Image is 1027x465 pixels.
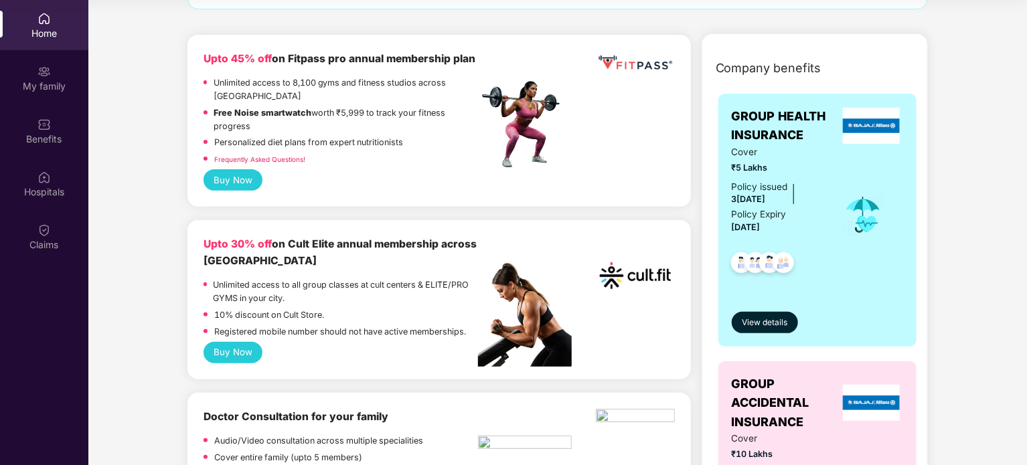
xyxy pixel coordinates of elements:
[214,108,312,118] strong: Free Noise smartwatch
[843,385,900,421] img: insurerLogo
[214,308,324,322] p: 10% discount on Cult Store.
[204,410,388,423] b: Doctor Consultation for your family
[732,375,840,432] span: GROUP ACCIDENTAL INSURANCE
[725,248,758,281] img: svg+xml;base64,PHN2ZyB4bWxucz0iaHR0cDovL3d3dy53My5vcmcvMjAwMC9zdmciIHdpZHRoPSI0OC45NDMiIGhlaWdodD...
[732,207,787,221] div: Policy Expiry
[842,193,885,237] img: icon
[214,76,479,103] p: Unlimited access to 8,100 gyms and fitness studios across [GEOGRAPHIC_DATA]
[214,325,466,339] p: Registered mobile number should not have active memberships.
[214,451,362,464] p: Cover entire family (upto 5 members)
[732,222,761,232] span: [DATE]
[214,155,305,163] a: Frequently Asked Questions!
[732,194,766,204] span: 3[DATE]
[478,263,572,367] img: pc2.png
[37,118,51,131] img: svg+xml;base64,PHN2ZyBpZD0iQmVuZWZpdHMiIHhtbG5zPSJodHRwOi8vd3d3LnczLm9yZy8yMDAwL3N2ZyIgd2lkdGg9Ij...
[596,51,674,76] img: fppp.png
[204,52,272,65] b: Upto 45% off
[214,106,479,133] p: worth ₹5,999 to track your fitness progress
[767,248,800,281] img: svg+xml;base64,PHN2ZyB4bWxucz0iaHR0cDovL3d3dy53My5vcmcvMjAwMC9zdmciIHdpZHRoPSI0OC45NDMiIGhlaWdodD...
[204,238,477,267] b: on Cult Elite annual membership across [GEOGRAPHIC_DATA]
[732,180,788,194] div: Policy issued
[596,409,674,426] img: physica%20-%20Edited.png
[37,12,51,25] img: svg+xml;base64,PHN2ZyBpZD0iSG9tZSIgeG1sbnM9Imh0dHA6Ly93d3cudzMub3JnLzIwMDAvc3ZnIiB3aWR0aD0iMjAiIG...
[732,107,840,145] span: GROUP HEALTH INSURANCE
[204,342,263,363] button: Buy Now
[478,78,572,171] img: fpp.png
[214,278,479,305] p: Unlimited access to all group classes at cult centers & ELITE/PRO GYMS in your city.
[732,145,823,159] span: Cover
[478,436,572,453] img: pngtree-physiotherapy-physiotherapist-rehab-disability-stretching-png-image_6063262.png
[739,248,772,281] img: svg+xml;base64,PHN2ZyB4bWxucz0iaHR0cDovL3d3dy53My5vcmcvMjAwMC9zdmciIHdpZHRoPSI0OC45MTUiIGhlaWdodD...
[596,236,674,314] img: cult.png
[753,248,786,281] img: svg+xml;base64,PHN2ZyB4bWxucz0iaHR0cDovL3d3dy53My5vcmcvMjAwMC9zdmciIHdpZHRoPSI0OC45NDMiIGhlaWdodD...
[732,312,798,333] button: View details
[204,238,272,250] b: Upto 30% off
[37,223,51,237] img: svg+xml;base64,PHN2ZyBpZD0iQ2xhaW0iIHhtbG5zPSJodHRwOi8vd3d3LnczLm9yZy8yMDAwL3N2ZyIgd2lkdGg9IjIwIi...
[732,448,823,461] span: ₹10 Lakhs
[37,65,51,78] img: svg+xml;base64,PHN2ZyB3aWR0aD0iMjAiIGhlaWdodD0iMjAiIHZpZXdCb3g9IjAgMCAyMCAyMCIgZmlsbD0ibm9uZSIgeG...
[204,52,475,65] b: on Fitpass pro annual membership plan
[732,432,823,446] span: Cover
[732,161,823,175] span: ₹5 Lakhs
[37,171,51,184] img: svg+xml;base64,PHN2ZyBpZD0iSG9zcGl0YWxzIiB4bWxucz0iaHR0cDovL3d3dy53My5vcmcvMjAwMC9zdmciIHdpZHRoPS...
[204,169,263,191] button: Buy Now
[214,136,403,149] p: Personalized diet plans from expert nutritionists
[742,316,787,329] span: View details
[716,59,821,78] span: Company benefits
[843,108,900,144] img: insurerLogo
[214,434,423,448] p: Audio/Video consultation across multiple specialities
